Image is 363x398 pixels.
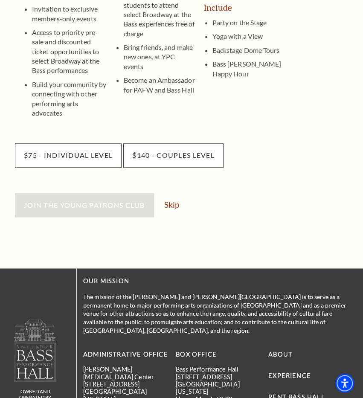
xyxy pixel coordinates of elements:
a: Skip [164,200,179,209]
li: Backstage Dome Tours [212,41,286,55]
p: [GEOGRAPHIC_DATA][US_STATE] [176,380,262,395]
li: Access to priority pre-sale and discounted ticket opportunities to select Broadway at the Bass pe... [32,23,107,76]
li: Become an Ambassador for PAFW and Bass Hall [124,71,195,95]
div: Accessibility Menu [335,374,354,392]
p: [PERSON_NAME][MEDICAL_DATA] Center [83,365,169,380]
img: owned and operated by Performing Arts Fort Worth, A NOT-FOR-PROFIT 501(C)3 ORGANIZATION [13,319,57,381]
p: OUR MISSION [83,276,354,287]
input: Button [15,143,122,167]
span: Join the Young Patrons Club [24,201,145,209]
li: Yoga with a View [212,27,286,41]
li: Bring friends, and make new ones, at YPC events [124,38,195,71]
p: Administrative Office [83,349,169,360]
p: [STREET_ADDRESS] [83,380,169,387]
li: Bass [PERSON_NAME] Happy Hour [212,55,286,78]
li: Party on the Stage [212,18,286,27]
p: Bass Performance Hall [176,365,262,372]
p: BOX OFFICE [176,349,262,360]
p: The mission of the [PERSON_NAME] and [PERSON_NAME][GEOGRAPHIC_DATA] is to serve as a permanent ho... [83,292,354,334]
button: Join the Young Patrons Club [15,193,154,217]
li: Build your community by connecting with other performing arts advocates [32,76,107,118]
a: Experience [268,372,311,379]
a: About [268,350,293,357]
li: Invitation to exclusive members-only events [32,4,107,23]
p: [STREET_ADDRESS] [176,373,262,380]
input: Button [123,143,224,167]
